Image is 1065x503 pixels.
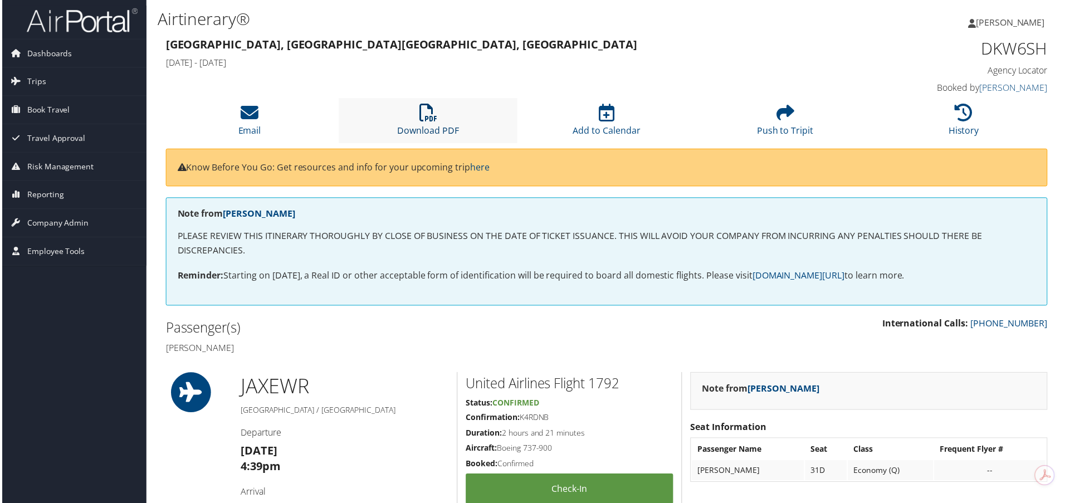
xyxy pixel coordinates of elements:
h5: Boeing 737-900 [466,445,674,456]
th: Class [849,441,935,461]
td: 31D [807,462,848,482]
strong: [DATE] [240,445,276,460]
h4: Booked by [841,82,1050,94]
th: Passenger Name [693,441,805,461]
strong: Status: [466,399,492,409]
h2: United Airlines Flight 1792 [466,375,674,394]
strong: Note from [176,208,294,221]
h5: Confirmed [466,460,674,471]
span: Confirmed [492,399,539,409]
a: Email [237,110,260,137]
p: Starting on [DATE], a Real ID or other acceptable form of identification will be required to boar... [176,270,1038,284]
strong: Booked: [466,460,497,471]
strong: Duration: [466,429,502,440]
h4: Departure [240,428,448,441]
td: Economy (Q) [849,462,935,482]
span: Company Admin [25,210,87,238]
strong: Note from [703,384,821,396]
strong: Confirmation: [466,414,520,424]
p: Know Before You Go: Get resources and info for your upcoming trip [176,161,1038,175]
h5: [GEOGRAPHIC_DATA] / [GEOGRAPHIC_DATA] [240,406,448,417]
strong: 4:39pm [240,461,280,476]
span: Reporting [25,182,62,209]
a: Push to Tripit [758,110,815,137]
h4: Arrival [240,487,448,500]
strong: Aircraft: [466,445,497,455]
p: PLEASE REVIEW THIS ITINERARY THOROUGHLY BY CLOSE OF BUSINESS ON THE DATE OF TICKET ISSUANCE. THIS... [176,230,1038,258]
a: Add to Calendar [573,110,641,137]
a: [PERSON_NAME] [970,6,1058,39]
h4: Agency Locator [841,65,1050,77]
h4: [PERSON_NAME] [164,343,599,355]
strong: Seat Information [691,423,768,435]
span: Trips [25,68,44,96]
th: Seat [807,441,848,461]
th: Frequent Flyer # [936,441,1048,461]
h2: Passenger(s) [164,320,599,339]
a: Download PDF [397,110,459,137]
strong: International Calls: [884,319,970,331]
h1: DKW6SH [841,37,1050,60]
strong: [GEOGRAPHIC_DATA], [GEOGRAPHIC_DATA] [GEOGRAPHIC_DATA], [GEOGRAPHIC_DATA] [164,37,638,52]
h5: 2 hours and 21 minutes [466,429,674,441]
a: History [951,110,981,137]
a: here [470,162,490,174]
a: [DOMAIN_NAME][URL] [754,270,846,282]
h4: [DATE] - [DATE] [164,57,824,69]
span: Travel Approval [25,125,84,153]
h1: JAX EWR [240,374,448,402]
span: Book Travel [25,96,68,124]
td: [PERSON_NAME] [693,462,805,482]
span: Risk Management [25,153,92,181]
a: [PERSON_NAME] [749,384,821,396]
span: [PERSON_NAME] [978,16,1047,28]
a: [PHONE_NUMBER] [973,319,1050,331]
a: [PERSON_NAME] [222,208,294,221]
span: Dashboards [25,40,70,67]
h1: Airtinerary® [156,7,758,31]
strong: Reminder: [176,270,222,282]
h5: K4RDNB [466,414,674,425]
a: [PERSON_NAME] [981,82,1050,94]
img: airportal-logo.png [25,7,136,33]
div: -- [942,467,1043,477]
span: Employee Tools [25,238,83,266]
